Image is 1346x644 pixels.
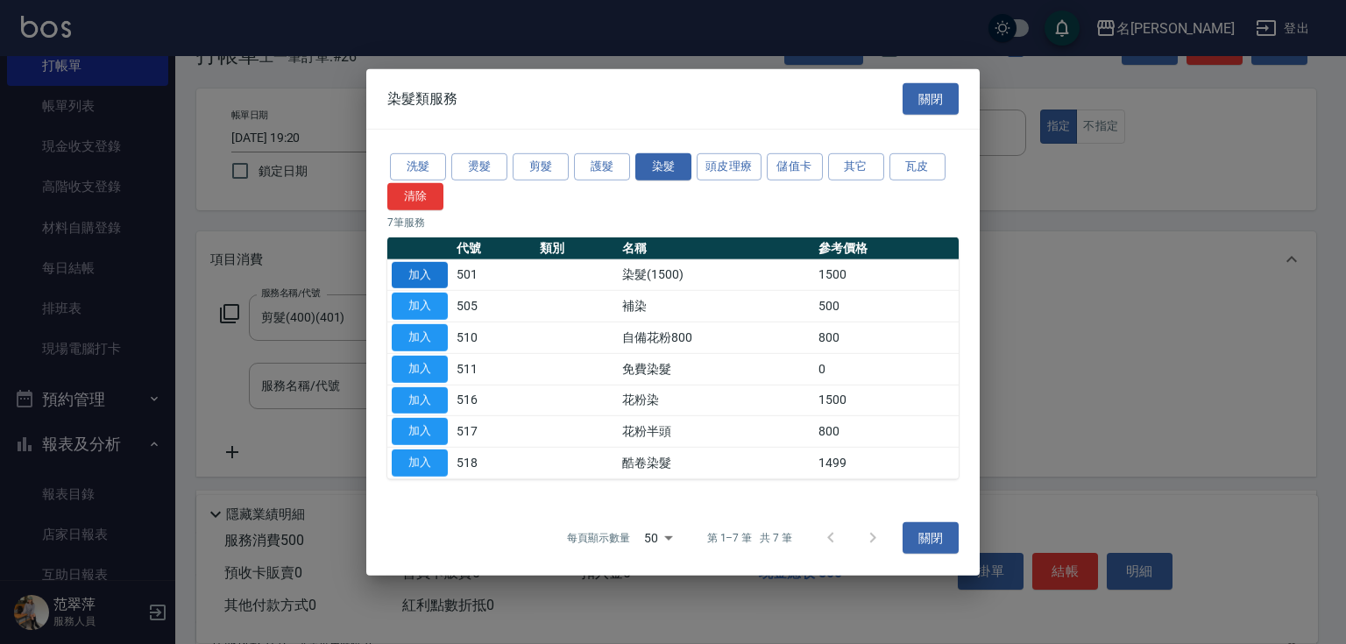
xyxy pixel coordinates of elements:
button: 剪髮 [513,153,569,180]
td: 800 [814,416,959,448]
button: 加入 [392,324,448,351]
td: 518 [452,447,535,478]
th: 參考價格 [814,237,959,259]
th: 代號 [452,237,535,259]
td: 染髮(1500) [618,259,814,291]
td: 酷卷染髮 [618,447,814,478]
td: 800 [814,322,959,353]
button: 加入 [392,386,448,414]
p: 7 筆服務 [387,214,959,230]
button: 燙髮 [451,153,507,180]
button: 關閉 [903,521,959,554]
button: 染髮 [635,153,691,180]
button: 護髮 [574,153,630,180]
td: 花粉染 [618,385,814,416]
td: 517 [452,416,535,448]
td: 1499 [814,447,959,478]
td: 補染 [618,291,814,322]
td: 1500 [814,259,959,291]
td: 免費染髮 [618,353,814,385]
button: 關閉 [903,82,959,115]
td: 501 [452,259,535,291]
td: 1500 [814,385,959,416]
button: 頭皮理療 [697,153,762,180]
p: 第 1–7 筆 共 7 筆 [707,530,792,546]
button: 加入 [392,293,448,320]
button: 加入 [392,261,448,288]
span: 染髮類服務 [387,90,457,108]
th: 類別 [535,237,619,259]
th: 名稱 [618,237,814,259]
p: 每頁顯示數量 [567,530,630,546]
button: 加入 [392,356,448,383]
div: 50 [637,514,679,562]
td: 500 [814,291,959,322]
td: 自備花粉800 [618,322,814,353]
button: 加入 [392,449,448,477]
td: 505 [452,291,535,322]
button: 加入 [392,418,448,445]
td: 花粉半頭 [618,416,814,448]
td: 510 [452,322,535,353]
td: 516 [452,385,535,416]
button: 清除 [387,183,443,210]
button: 儲值卡 [767,153,823,180]
button: 其它 [828,153,884,180]
td: 511 [452,353,535,385]
button: 瓦皮 [889,153,946,180]
button: 洗髮 [390,153,446,180]
td: 0 [814,353,959,385]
